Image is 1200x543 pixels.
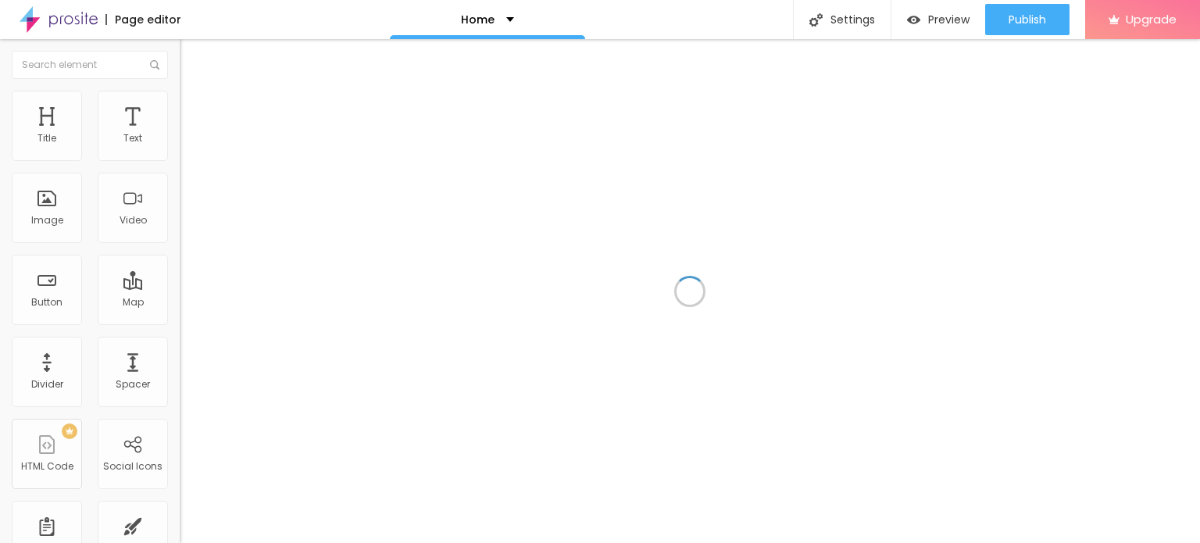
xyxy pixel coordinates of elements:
span: Upgrade [1126,13,1177,26]
p: Home [461,14,495,25]
div: Map [123,297,144,308]
img: view-1.svg [907,13,920,27]
input: Search element [12,51,168,79]
div: HTML Code [21,461,73,472]
div: Title [37,133,56,144]
button: Preview [891,4,985,35]
button: Publish [985,4,1070,35]
img: Icone [809,13,823,27]
div: Divider [31,379,63,390]
div: Social Icons [103,461,162,472]
span: Preview [928,13,970,26]
div: Button [31,297,62,308]
span: Publish [1009,13,1046,26]
div: Spacer [116,379,150,390]
div: Video [120,215,147,226]
div: Image [31,215,63,226]
div: Text [123,133,142,144]
img: Icone [150,60,159,70]
div: Page editor [105,14,181,25]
